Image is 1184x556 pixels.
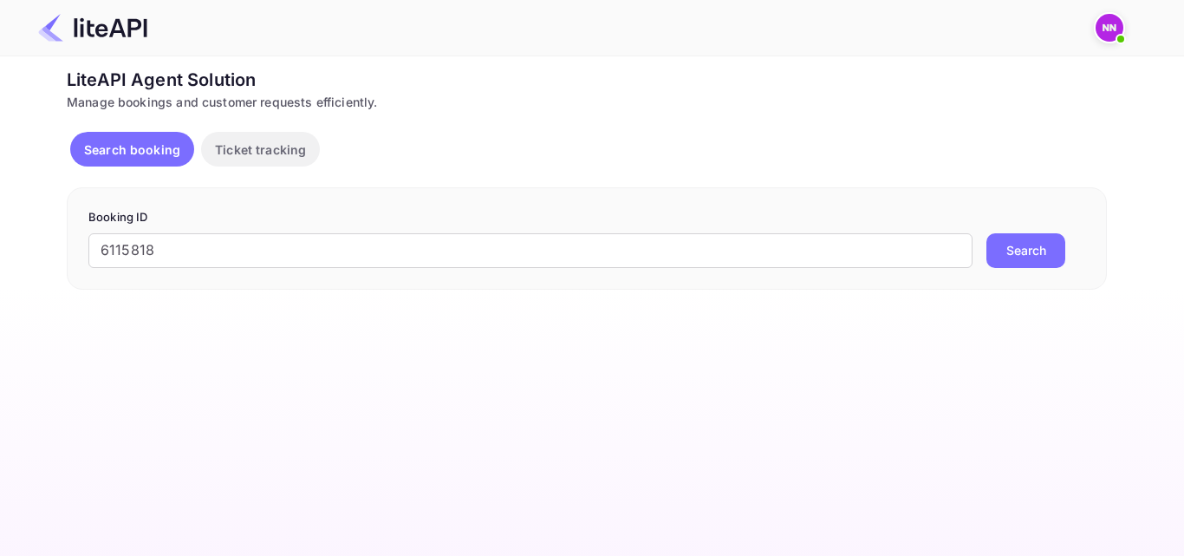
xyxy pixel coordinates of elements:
[84,141,180,159] p: Search booking
[67,67,1107,93] div: LiteAPI Agent Solution
[986,233,1065,268] button: Search
[1096,14,1123,42] img: N/A N/A
[88,233,973,268] input: Enter Booking ID (e.g., 63782194)
[215,141,306,159] p: Ticket tracking
[88,209,1085,226] p: Booking ID
[67,93,1107,111] div: Manage bookings and customer requests efficiently.
[38,14,147,42] img: LiteAPI Logo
